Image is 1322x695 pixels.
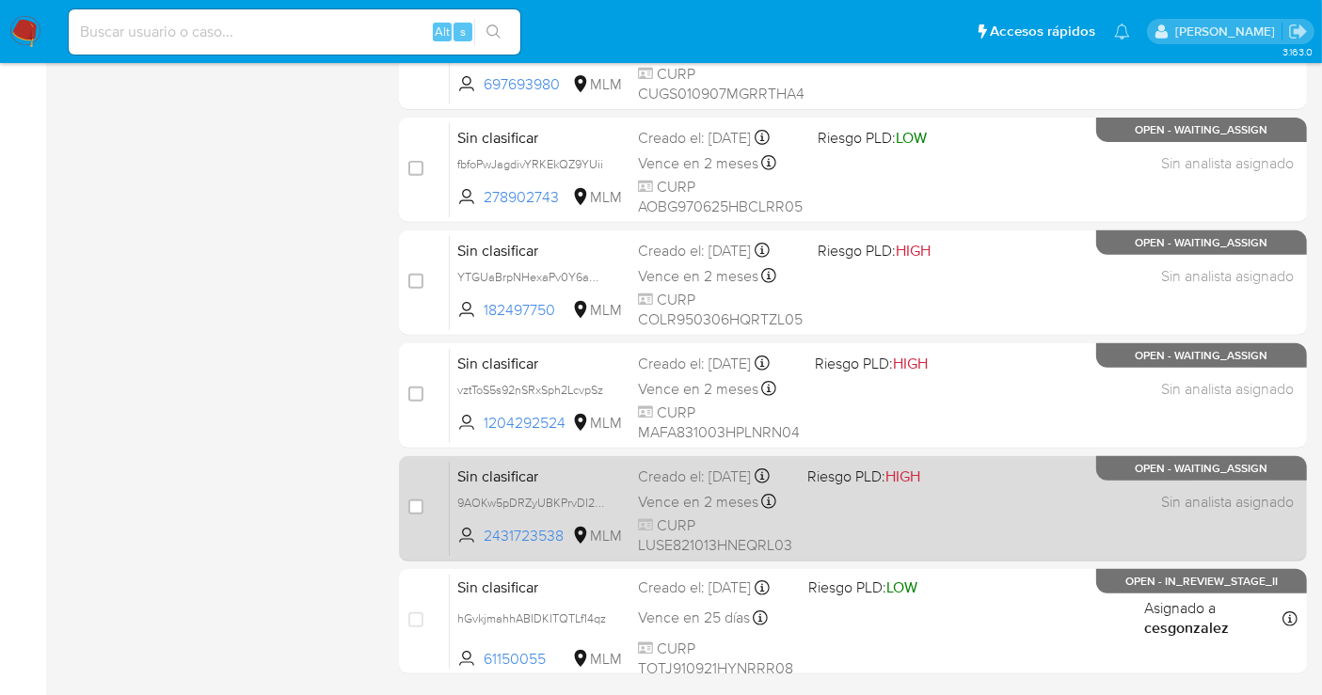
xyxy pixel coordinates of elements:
span: Alt [435,23,450,40]
a: Notificaciones [1114,24,1130,39]
span: 3.163.0 [1282,44,1313,59]
input: Buscar usuario o caso... [69,20,520,44]
button: search-icon [474,19,513,45]
span: Accesos rápidos [990,22,1095,41]
p: nancy.sanchezgarcia@mercadolibre.com.mx [1175,23,1282,40]
span: s [460,23,466,40]
a: Salir [1288,22,1308,41]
